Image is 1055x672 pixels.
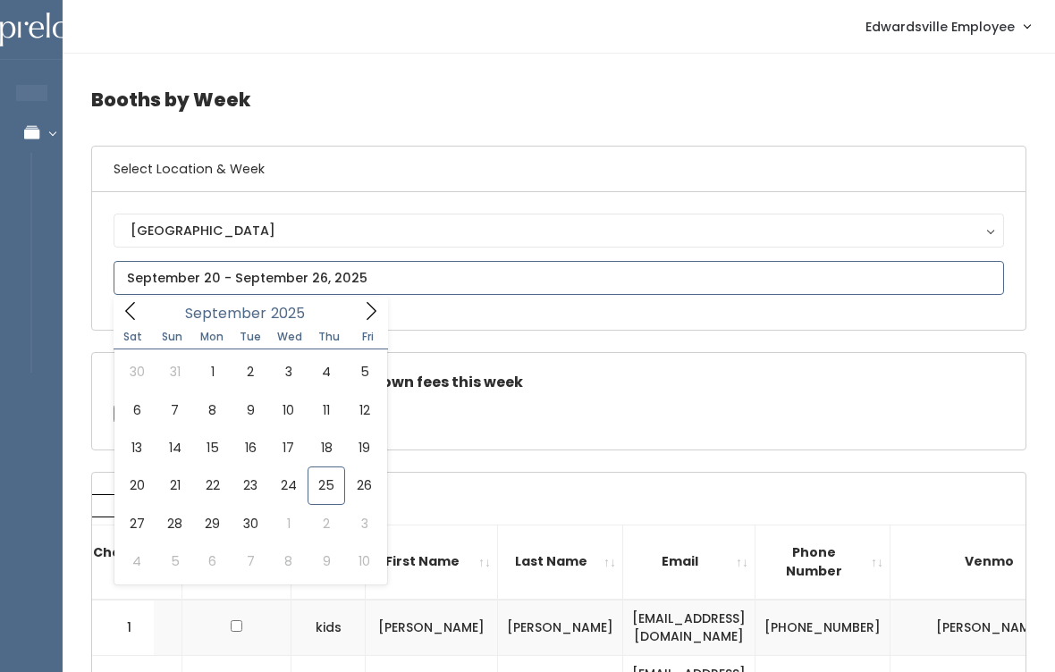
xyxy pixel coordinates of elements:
span: September 17, 2025 [270,429,308,466]
td: [PERSON_NAME] [366,600,498,656]
span: Edwardsville Employee [865,17,1015,37]
span: September 1, 2025 [194,353,232,391]
td: kids [291,600,366,656]
span: September 16, 2025 [232,429,269,466]
span: September 3, 2025 [270,353,308,391]
span: October 6, 2025 [194,542,232,580]
h6: Select Location & Week [92,147,1025,192]
span: September 8, 2025 [194,391,232,429]
span: September 28, 2025 [156,505,193,542]
span: October 7, 2025 [232,542,269,580]
span: September 15, 2025 [194,429,232,466]
th: First Name: activate to sort column ascending [366,525,498,599]
span: September 20, 2025 [118,466,156,504]
span: September 25, 2025 [308,466,345,504]
td: 1 [92,600,155,656]
h5: Check this box if there are no takedown fees this week [114,374,1004,391]
span: September 26, 2025 [345,466,383,504]
span: Mon [192,332,232,342]
h4: Booths by Week [91,75,1026,124]
span: September 22, 2025 [194,466,232,504]
th: Phone Number: activate to sort column ascending [755,525,890,599]
a: Edwardsville Employee [848,7,1048,46]
span: Sun [153,332,192,342]
span: September 27, 2025 [118,505,156,542]
span: October 2, 2025 [308,505,345,542]
div: [GEOGRAPHIC_DATA] [131,221,987,240]
input: Year [266,302,320,324]
span: Fri [349,332,388,342]
span: September 13, 2025 [118,429,156,466]
span: Thu [309,332,349,342]
button: [GEOGRAPHIC_DATA] [114,214,1004,248]
span: Wed [270,332,309,342]
span: September 10, 2025 [270,391,308,429]
th: Email: activate to sort column ascending [623,525,755,599]
th: Last Name: activate to sort column ascending [498,525,623,599]
span: October 9, 2025 [308,542,345,580]
span: September 19, 2025 [345,429,383,466]
span: September 11, 2025 [308,391,345,429]
span: September 12, 2025 [345,391,383,429]
span: October 10, 2025 [345,542,383,580]
span: September 18, 2025 [308,429,345,466]
span: September 24, 2025 [270,466,308,504]
span: September [185,307,266,321]
span: October 4, 2025 [118,542,156,580]
span: August 30, 2025 [118,353,156,391]
td: [EMAIL_ADDRESS][DOMAIN_NAME] [623,600,755,656]
td: [PHONE_NUMBER] [755,600,890,656]
span: September 9, 2025 [232,391,269,429]
span: September 2, 2025 [232,353,269,391]
span: September 5, 2025 [345,353,383,391]
span: September 4, 2025 [308,353,345,391]
span: September 23, 2025 [232,466,269,504]
span: August 31, 2025 [156,353,193,391]
span: October 5, 2025 [156,542,193,580]
td: [PERSON_NAME] [498,600,623,656]
span: Tue [231,332,270,342]
span: September 30, 2025 [232,505,269,542]
span: September 29, 2025 [194,505,232,542]
span: September 7, 2025 [156,391,193,429]
span: September 21, 2025 [156,466,193,504]
input: September 20 - September 26, 2025 [114,261,1004,295]
span: September 6, 2025 [118,391,156,429]
span: Sat [114,332,153,342]
span: October 1, 2025 [270,505,308,542]
span: October 3, 2025 [345,505,383,542]
span: October 8, 2025 [270,542,308,580]
span: September 14, 2025 [156,429,193,466]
